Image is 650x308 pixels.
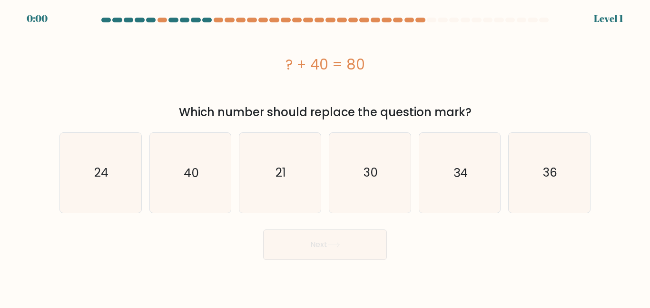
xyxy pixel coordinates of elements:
[453,164,468,181] text: 34
[364,164,378,181] text: 30
[276,164,286,181] text: 21
[263,229,387,260] button: Next
[65,104,585,121] div: Which number should replace the question mark?
[94,164,108,181] text: 24
[59,54,591,75] div: ? + 40 = 80
[543,164,557,181] text: 36
[184,164,199,181] text: 40
[27,11,48,26] div: 0:00
[594,11,623,26] div: Level 1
